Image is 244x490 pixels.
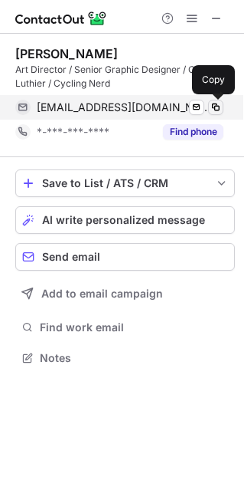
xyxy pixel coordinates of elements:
span: [EMAIL_ADDRESS][DOMAIN_NAME] [37,100,212,114]
div: Art Director / Senior Graphic Designer / Cigar Box Luthier / Cycling Nerd [15,63,235,90]
div: Save to List / ATS / CRM [42,177,208,189]
button: Send email [15,243,235,271]
span: AI write personalized message [42,214,205,226]
button: Find work email [15,317,235,338]
button: save-profile-one-click [15,169,235,197]
button: Add to email campaign [15,280,235,307]
img: ContactOut v5.3.10 [15,9,107,28]
button: AI write personalized message [15,206,235,234]
button: Reveal Button [163,124,223,140]
span: Notes [40,351,229,365]
span: Add to email campaign [41,288,163,300]
div: [PERSON_NAME] [15,46,118,61]
span: Send email [42,251,100,263]
button: Notes [15,347,235,369]
span: Find work email [40,321,229,334]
